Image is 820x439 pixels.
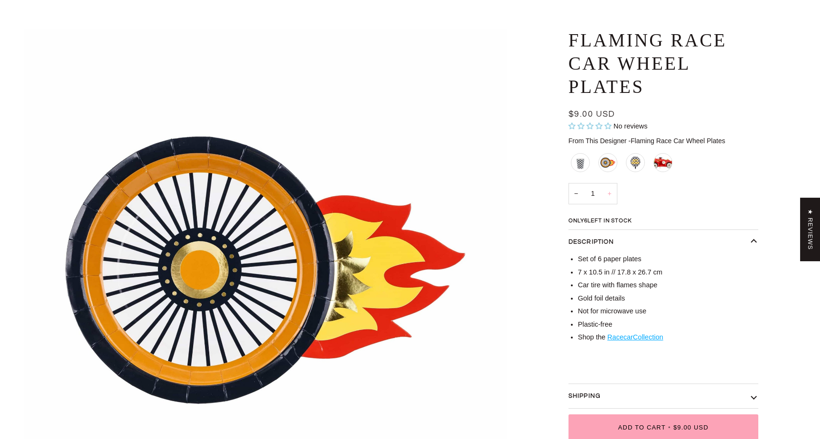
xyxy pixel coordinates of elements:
button: Shipping [568,384,758,409]
span: • [666,424,673,431]
h1: Flaming Race Car Wheel Plates [568,29,751,98]
span: No reviews [614,122,648,130]
li: 7 x 10.5 in // 17.8 x 26.7 cm [578,267,758,278]
li: Car tire with flames shape [578,280,758,291]
button: Decrease quantity [568,183,584,204]
span: Add to Cart [618,424,665,431]
span: 6 [584,218,587,223]
li: Shop the [578,332,758,343]
button: Description [568,230,758,255]
li: Checkered Flag Cups [568,151,592,174]
span: - [628,137,631,145]
li: Flaming Race Car Wheel Plates [596,151,620,174]
span: Flaming Race Car Wheel Plates [628,137,725,145]
span: $9.00 USD [568,110,615,119]
span: Only left in stock [568,218,636,224]
span: 0.00 stars [568,122,614,130]
li: Checkered Happy Birthday Balloon [624,151,647,174]
span: From This Designer [568,137,627,145]
input: Quantity [568,183,617,204]
li: Set of 6 paper plates [578,254,758,265]
li: Plastic-free [578,320,758,330]
li: Gold foil details [578,293,758,304]
a: Racecar [607,333,633,341]
li: Red Car Foil Balloon [651,151,675,174]
div: Click to open Judge.me floating reviews tab [800,198,820,261]
button: Increase quantity [602,183,617,204]
span: $9.00 USD [673,424,708,431]
a: Collection [633,333,663,341]
li: Not for microwave use [578,306,758,317]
